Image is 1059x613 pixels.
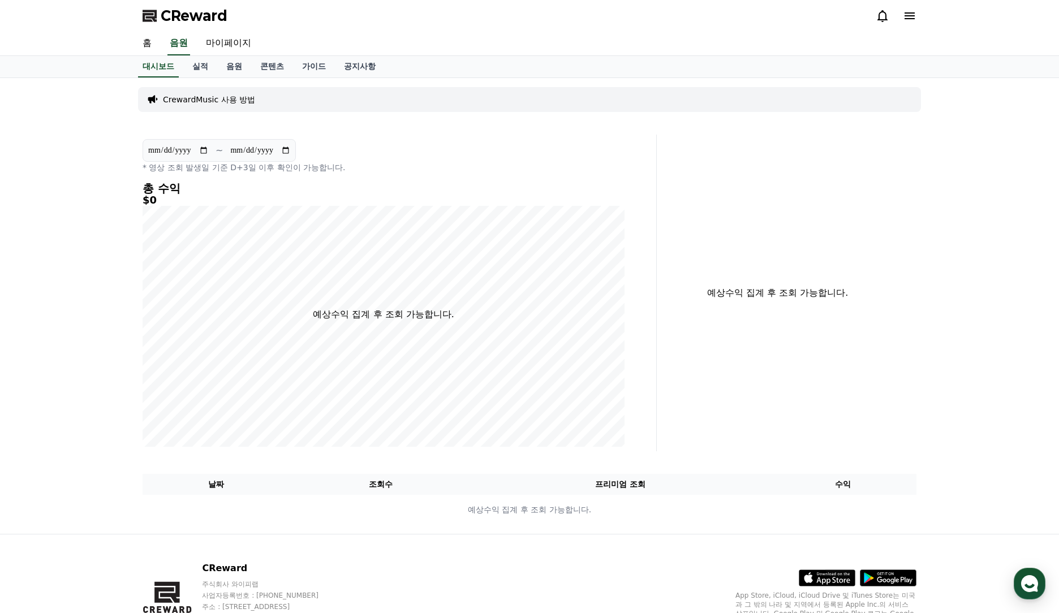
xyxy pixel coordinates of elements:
[134,32,161,55] a: 홈
[138,56,179,77] a: 대시보드
[197,32,260,55] a: 마이페이지
[161,7,227,25] span: CReward
[143,195,625,206] h5: $0
[202,602,340,611] p: 주소 : [STREET_ADDRESS]
[202,562,340,575] p: CReward
[143,182,625,195] h4: 총 수익
[202,580,340,589] p: 주식회사 와이피랩
[335,56,385,77] a: 공지사항
[251,56,293,77] a: 콘텐츠
[143,504,916,516] p: 예상수익 집계 후 조회 가능합니다.
[216,144,223,157] p: ~
[472,474,769,495] th: 프리미엄 조회
[202,591,340,600] p: 사업자등록번호 : [PHONE_NUMBER]
[143,7,227,25] a: CReward
[290,474,472,495] th: 조회수
[217,56,251,77] a: 음원
[666,286,889,300] p: 예상수익 집계 후 조회 가능합니다.
[769,474,916,495] th: 수익
[143,162,625,173] p: * 영상 조회 발생일 기준 D+3일 이후 확인이 가능합니다.
[293,56,335,77] a: 가이드
[183,56,217,77] a: 실적
[313,308,454,321] p: 예상수익 집계 후 조회 가능합니다.
[143,474,290,495] th: 날짜
[163,94,255,105] a: CrewardMusic 사용 방법
[167,32,190,55] a: 음원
